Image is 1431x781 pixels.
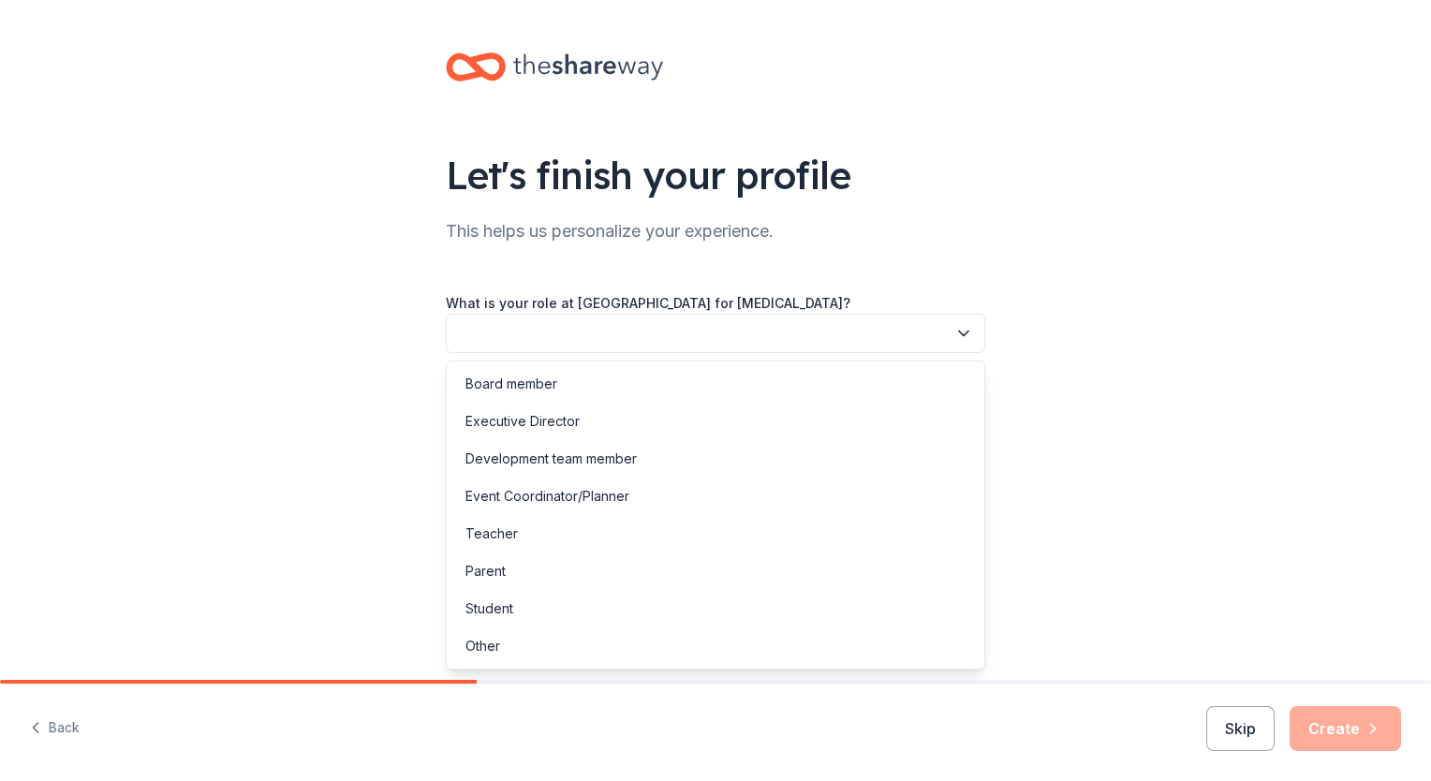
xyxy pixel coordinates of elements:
[465,560,506,582] div: Parent
[465,448,637,470] div: Development team member
[465,597,513,620] div: Student
[465,373,557,395] div: Board member
[465,485,629,508] div: Event Coordinator/Planner
[465,523,518,545] div: Teacher
[465,410,580,433] div: Executive Director
[465,635,500,657] div: Other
